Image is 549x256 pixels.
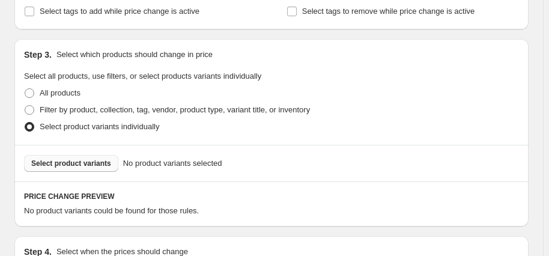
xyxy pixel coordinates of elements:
span: No product variants selected [123,157,222,169]
p: Select which products should change in price [56,49,213,61]
h2: Step 3. [24,49,52,61]
span: Select tags to add while price change is active [40,7,199,16]
button: Select product variants [24,155,118,172]
span: No product variants could be found for those rules. [24,206,199,215]
span: Select tags to remove while price change is active [302,7,475,16]
span: All products [40,88,80,97]
span: Select all products, use filters, or select products variants individually [24,72,261,81]
span: Select product variants [31,159,111,168]
h6: PRICE CHANGE PREVIEW [24,192,519,201]
span: Select product variants individually [40,122,159,131]
span: Filter by product, collection, tag, vendor, product type, variant title, or inventory [40,105,310,114]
